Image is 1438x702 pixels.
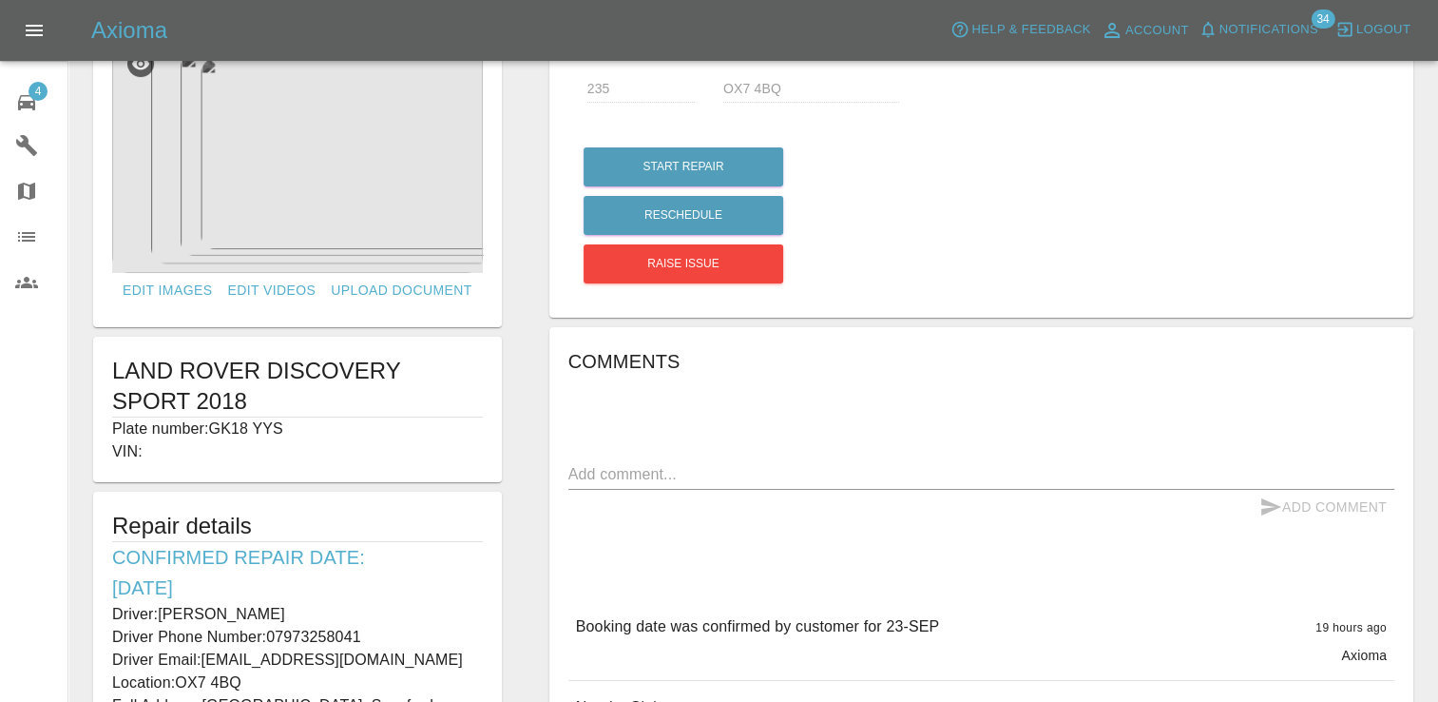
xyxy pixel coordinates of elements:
[584,244,783,283] button: Raise issue
[323,273,479,308] a: Upload Document
[115,273,220,308] a: Edit Images
[11,8,57,53] button: Open drawer
[1315,621,1387,634] span: 19 hours ago
[1311,10,1334,29] span: 34
[1341,646,1387,665] p: Axioma
[91,15,167,46] h5: Axioma
[576,615,940,638] p: Booking date was confirmed by customer for 23-SEP
[1194,15,1323,45] button: Notifications
[112,418,483,440] p: Plate number: GK18 YYS
[112,626,483,649] p: Driver Phone Number: 07973258041
[1356,19,1410,41] span: Logout
[220,273,323,308] a: Edit Videos
[112,35,483,273] img: fa44e299-93dc-4917-bb15-3a34c73c2153
[946,15,1095,45] button: Help & Feedback
[112,440,483,463] p: VIN:
[1125,20,1189,42] span: Account
[112,649,483,672] p: Driver Email: [EMAIL_ADDRESS][DOMAIN_NAME]
[584,196,783,235] button: Reschedule
[568,346,1394,377] h6: Comments
[1219,19,1318,41] span: Notifications
[112,511,483,541] h5: Repair details
[971,19,1090,41] span: Help & Feedback
[1096,15,1194,46] a: Account
[1331,15,1415,45] button: Logout
[112,603,483,626] p: Driver: [PERSON_NAME]
[584,147,783,186] button: Start Repair
[112,356,483,417] h1: LAND ROVER DISCOVERY SPORT 2018
[112,672,483,694] p: Location: OX7 4BQ
[112,542,483,603] h6: Confirmed Repair Date: [DATE]
[29,82,48,101] span: 4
